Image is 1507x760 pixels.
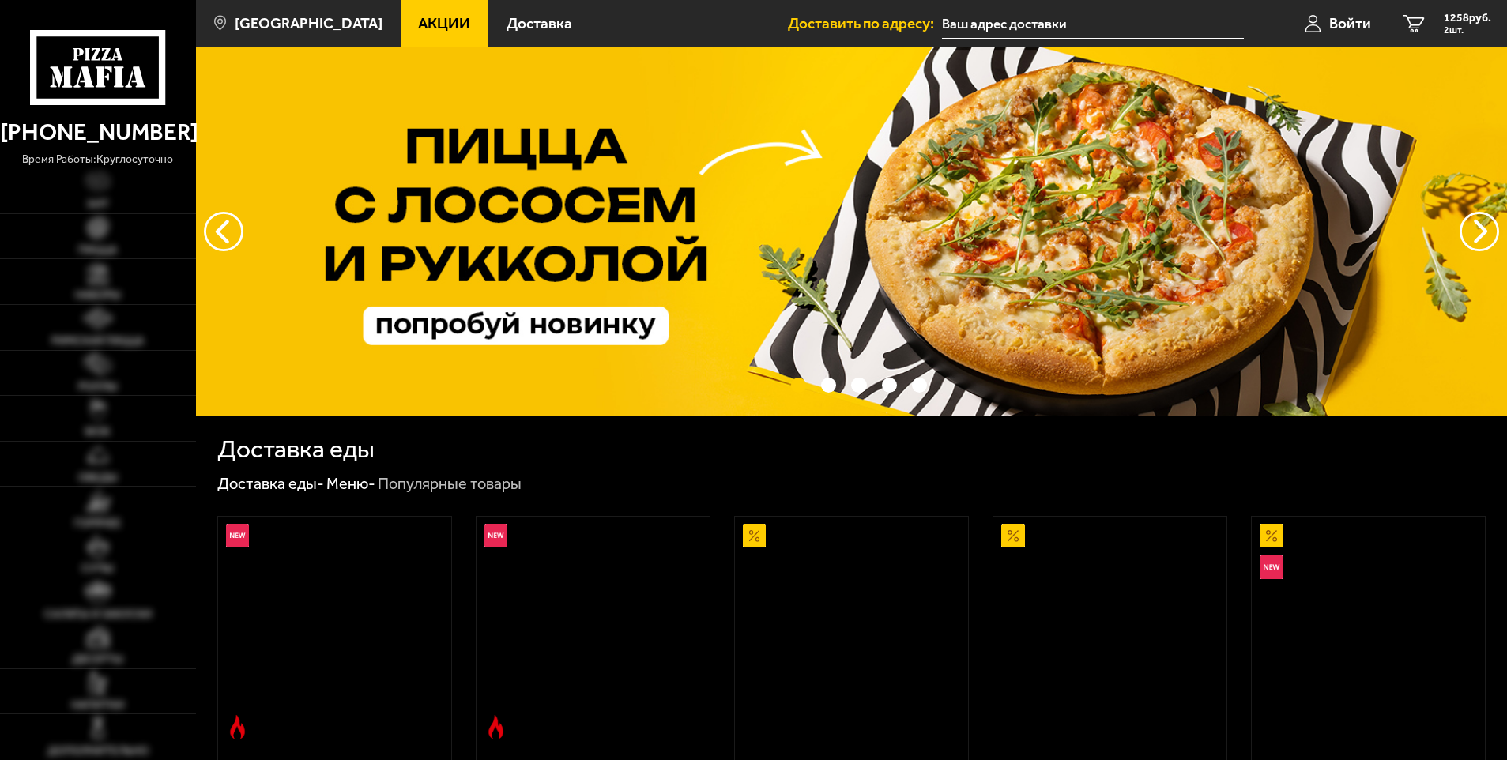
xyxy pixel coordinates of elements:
[78,472,118,483] span: Обеды
[477,517,710,747] a: НовинкаОстрое блюдоРимская с мясным ассорти
[1329,16,1371,31] span: Войти
[484,715,508,739] img: Острое блюдо
[942,9,1243,39] input: Ваш адрес доставки
[821,378,836,393] button: точки переключения
[47,746,149,757] span: Дополнительно
[226,715,250,739] img: Острое блюдо
[1260,524,1283,547] img: Акционный
[75,290,121,301] span: Наборы
[791,378,806,393] button: точки переключения
[788,16,942,31] span: Доставить по адресу:
[71,700,124,711] span: Напитки
[743,524,767,547] img: Акционный
[993,517,1226,747] a: АкционныйПепперони 25 см (толстое с сыром)
[326,474,375,493] a: Меню-
[51,336,144,347] span: Римская пицца
[507,16,572,31] span: Доставка
[78,382,118,393] span: Роллы
[418,16,470,31] span: Акции
[912,378,927,393] button: точки переключения
[44,609,152,620] span: Салаты и закуски
[81,563,114,574] span: Супы
[851,378,866,393] button: точки переключения
[378,474,522,495] div: Популярные товары
[1444,25,1491,35] span: 2 шт.
[1460,212,1499,251] button: предыдущий
[204,212,243,251] button: следующий
[1444,13,1491,24] span: 1258 руб.
[217,437,375,462] h1: Доставка еды
[1252,517,1485,747] a: АкционныйНовинкаВсё включено
[87,199,109,210] span: Хит
[1001,524,1025,547] img: Акционный
[85,427,111,438] span: WOK
[78,245,117,256] span: Пицца
[226,524,250,547] img: Новинка
[484,524,508,547] img: Новинка
[218,517,451,747] a: НовинкаОстрое блюдоРимская с креветками
[735,517,968,747] a: АкционныйАль-Шам 25 см (тонкое тесто)
[235,16,382,31] span: [GEOGRAPHIC_DATA]
[882,378,897,393] button: точки переключения
[72,654,123,665] span: Десерты
[74,518,121,529] span: Горячее
[217,474,324,493] a: Доставка еды-
[1260,555,1283,579] img: Новинка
